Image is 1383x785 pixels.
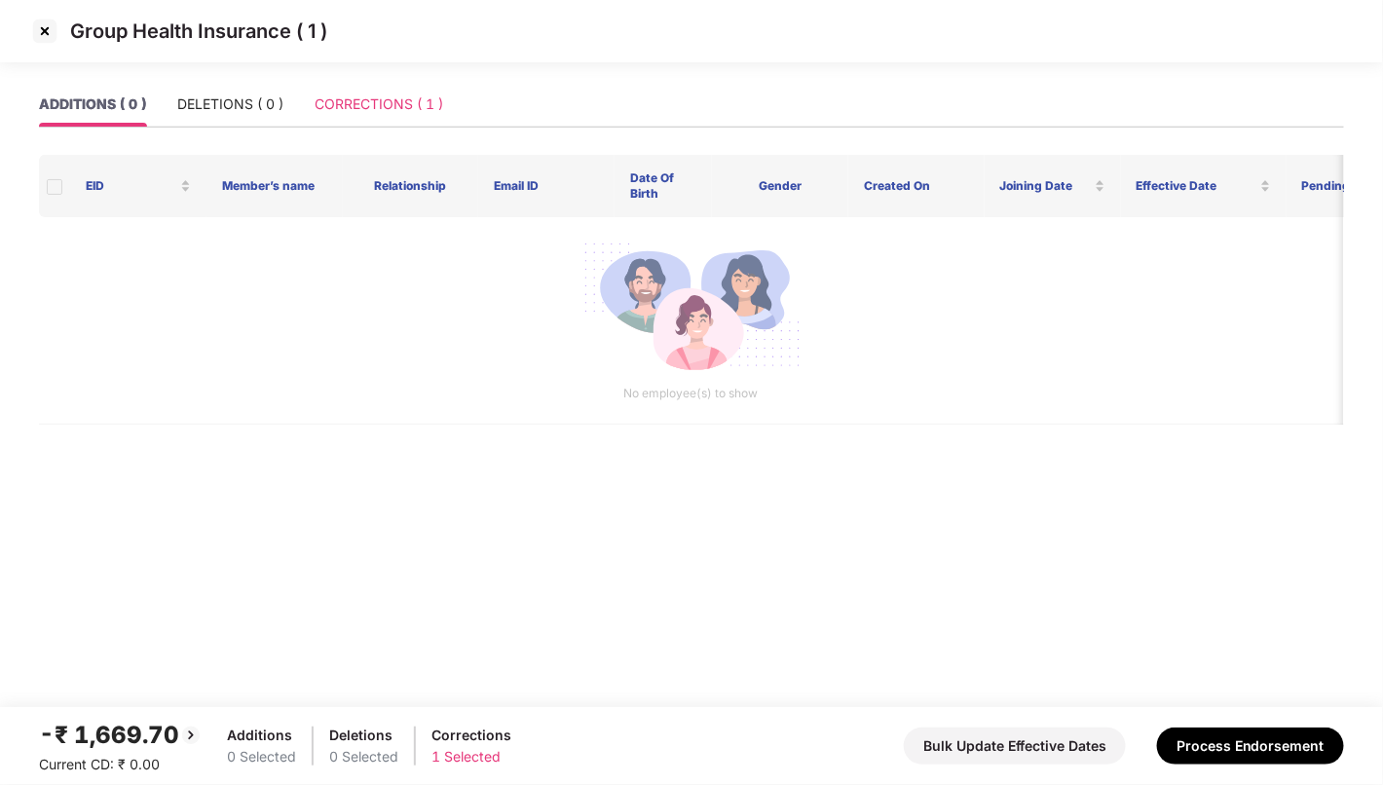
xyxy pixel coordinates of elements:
div: 0 Selected [227,746,296,767]
p: Group Health Insurance ( 1 ) [70,19,327,43]
div: 1 Selected [431,746,511,767]
div: Additions [227,725,296,746]
span: EID [86,178,176,194]
div: -₹ 1,669.70 [39,717,203,754]
th: Relationship [343,155,479,217]
div: 0 Selected [329,746,398,767]
th: EID [70,155,206,217]
div: DELETIONS ( 0 ) [177,93,283,115]
th: Created On [848,155,985,217]
th: Joining Date [985,155,1121,217]
th: Email ID [478,155,615,217]
th: Date Of Birth [615,155,712,217]
button: Bulk Update Effective Dates [904,728,1126,765]
p: No employee(s) to show [55,385,1327,403]
th: Effective Date [1121,155,1287,217]
div: Corrections [431,725,511,746]
img: svg+xml;base64,PHN2ZyBpZD0iQ3Jvc3MtMzJ4MzIiIHhtbG5zPSJodHRwOi8vd3d3LnczLm9yZy8yMDAwL3N2ZyIgd2lkdG... [29,16,60,47]
div: Deletions [329,725,398,746]
div: CORRECTIONS ( 1 ) [315,93,443,115]
span: Joining Date [1000,178,1091,194]
th: Gender [712,155,848,217]
span: Current CD: ₹ 0.00 [39,756,160,772]
img: svg+xml;base64,PHN2ZyBpZD0iQmFjay0yMHgyMCIgeG1sbnM9Imh0dHA6Ly93d3cudzMub3JnLzIwMDAvc3ZnIiB3aWR0aD... [179,724,203,747]
span: Effective Date [1137,178,1256,194]
div: ADDITIONS ( 0 ) [39,93,146,115]
img: svg+xml;base64,PHN2ZyB4bWxucz0iaHR0cDovL3d3dy53My5vcmcvMjAwMC9zdmciIGlkPSJNdWx0aXBsZV9lbXBsb3llZS... [582,233,801,385]
th: Member’s name [206,155,343,217]
button: Process Endorsement [1157,728,1344,765]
